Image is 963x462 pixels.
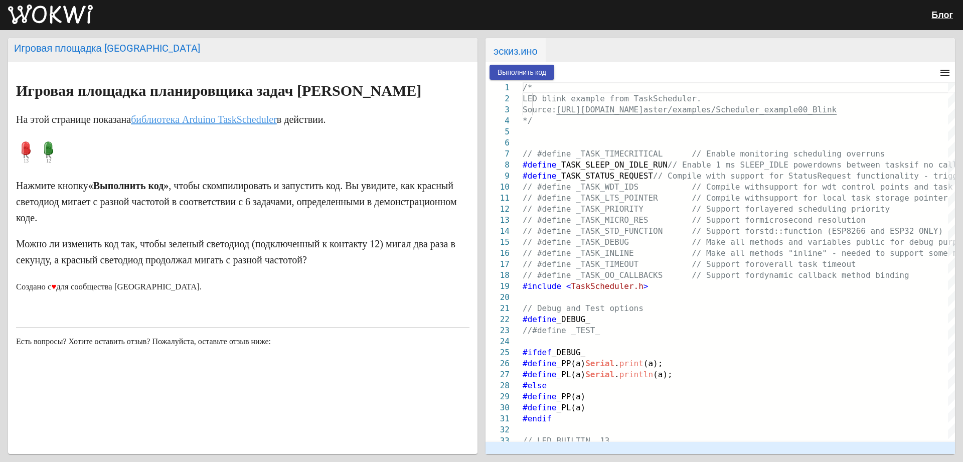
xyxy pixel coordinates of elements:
[523,348,552,357] span: #ifdef
[494,45,538,57] font: эскиз.ино
[523,237,764,247] span: // #define _TASK_DEBUG // Make all met
[523,182,764,192] span: // #define _TASK_WDT_IDS // Compile with
[523,436,609,445] span: // LED_BUILTIN 13
[523,248,764,258] span: // #define _TASK_INLINE // Make all met
[523,281,561,291] span: #include
[486,281,510,292] div: 19
[644,281,649,291] span: >
[486,413,510,424] div: 31
[486,215,510,226] div: 13
[653,171,895,181] span: // Compile with support for StatusRequest function
[486,336,510,347] div: 24
[486,292,510,303] div: 20
[614,370,619,379] span: .
[523,303,644,313] span: // Debug and Test options
[939,67,951,79] mat-icon: menu
[759,215,866,225] span: microsecond resolution
[486,424,510,435] div: 32
[486,314,510,325] div: 22
[653,370,673,379] span: (a);
[523,381,547,390] span: #else
[644,105,837,114] span: aster/examples/Scheduler_example00_Blink
[523,392,556,401] span: #define
[759,259,856,269] span: overall task timeout
[566,281,571,291] span: <
[486,160,510,171] div: 8
[486,259,510,270] div: 17
[486,358,510,369] div: 26
[486,226,510,237] div: 14
[523,315,556,324] span: #define
[523,105,556,114] span: Source:
[556,160,668,170] span: _TASK_SLEEP_ON_IDLE_RUN
[486,93,510,104] div: 2
[523,403,556,412] span: #define
[16,282,51,291] font: Создано с
[486,193,510,204] div: 11
[16,114,131,125] font: На этой странице показана
[523,226,759,236] span: // #define _TASK_STD_FUNCTION // Support for
[131,114,277,125] a: библиотека Arduino TaskScheduler
[619,359,644,368] span: print
[486,347,510,358] div: 25
[498,68,546,76] font: Выполнить код
[486,248,510,259] div: 16
[16,82,421,99] font: Игровая площадка планировщика задач [PERSON_NAME]
[486,137,510,148] div: 6
[585,359,614,368] span: Serial
[523,193,764,203] span: // #define _TASK_LTS_POINTER // Compile with
[486,303,510,314] div: 21
[552,348,585,357] span: _DEBUG_
[486,369,510,380] div: 27
[486,325,510,336] div: 23
[486,391,510,402] div: 29
[277,114,326,125] font: в действии.
[764,193,948,203] span: support for local task storage pointer
[16,337,271,346] font: Есть вопросы? Хотите оставить отзыв? Пожалуйста, оставьте отзыв ниже:
[556,370,585,379] span: _PL(a)
[486,435,510,446] div: 33
[486,402,510,413] div: 30
[556,392,585,401] span: _PP(a)
[668,160,909,170] span: // Enable 1 ms SLEEP_IDLE powerdowns between tasks
[523,270,759,280] span: // #define _TASK_OO_CALLBACKS // Support for
[486,126,510,137] div: 5
[523,359,556,368] span: #define
[523,215,759,225] span: // #define _TASK_MICRO_RES // Support for
[486,148,510,160] div: 7
[556,171,653,181] span: _TASK_STATUS_REQUEST
[614,359,619,368] span: .
[571,281,644,291] span: TaskScheduler.h
[556,315,590,324] span: _DEBUG_
[556,105,643,114] span: [URL][DOMAIN_NAME]
[486,171,510,182] div: 9
[490,65,554,80] button: Выполнить код
[585,370,614,379] span: Serial
[556,403,585,412] span: _PL(a)
[523,160,556,170] span: #define
[56,282,202,291] font: для сообщества [GEOGRAPHIC_DATA].
[14,42,200,54] font: Игровая площадка [GEOGRAPHIC_DATA]
[486,270,510,281] div: 18
[8,5,93,25] img: Вокви
[88,180,169,191] font: «Выполнить код»
[523,326,600,335] span: //#define _TEST_
[486,237,510,248] div: 15
[619,370,653,379] span: println
[523,370,556,379] span: #define
[523,204,759,214] span: // #define _TASK_PRIORITY // Support for
[523,94,701,103] span: LED blink example from TaskScheduler.
[16,180,457,223] font: , чтобы скомпилировать и запустить код. Вы увидите, как красный светодиод мигает с разной частото...
[644,359,663,368] span: (a);
[759,270,909,280] span: dynamic callback method binding
[486,182,510,193] div: 10
[486,115,510,126] div: 4
[486,104,510,115] div: 3
[931,10,953,20] a: Блог
[759,226,943,236] span: std::function (ESP8266 and ESP32 ONLY)
[16,238,455,265] font: Можно ли изменить код так, чтобы зеленый светодиод (подключенный к контакту 12) мигал два раза в ...
[486,82,510,93] div: 1
[759,204,890,214] span: layered scheduling priority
